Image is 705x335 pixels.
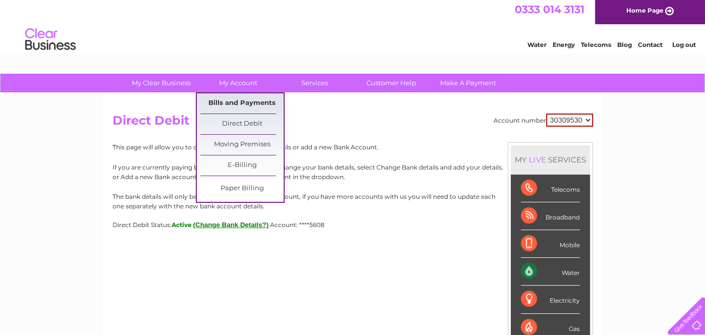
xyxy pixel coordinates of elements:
a: Log out [672,43,695,50]
a: E-Billing [200,155,284,176]
a: Blog [617,43,632,50]
button: (Change Bank Details?) [193,221,269,229]
a: Water [527,43,547,50]
a: My Clear Business [120,74,203,92]
div: MY SERVICES [511,145,590,174]
span: Active [172,221,192,229]
h2: Direct Debit [113,114,593,133]
a: Bills and Payments [200,93,284,114]
a: Paper Billing [200,179,284,199]
img: logo.png [25,26,76,57]
a: Customer Help [350,74,433,92]
p: This page will allow you to change your Direct Debit details or add a new Bank Account. [113,142,593,152]
a: Telecoms [581,43,611,50]
a: Direct Debit [200,114,284,134]
a: My Account [196,74,280,92]
p: The bank details will only be updated for the selected account, if you have more accounts with us... [113,192,593,211]
div: Direct Debit Status: [113,221,593,229]
div: Water [521,258,580,286]
a: 0333 014 3131 [515,5,584,18]
div: Account number [494,114,593,127]
a: Services [273,74,356,92]
a: Make A Payment [426,74,510,92]
a: Moving Premises [200,135,284,155]
p: If you are currently paying by Direct Debit and wish to change your bank details, select Change B... [113,162,593,182]
div: Clear Business is a trading name of Verastar Limited (registered in [GEOGRAPHIC_DATA] No. 3667643... [115,6,591,49]
div: Electricity [521,286,580,313]
a: Energy [553,43,575,50]
div: LIVE [527,155,548,164]
a: Contact [638,43,663,50]
div: Broadband [521,202,580,230]
div: Mobile [521,230,580,258]
div: Telecoms [521,175,580,202]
